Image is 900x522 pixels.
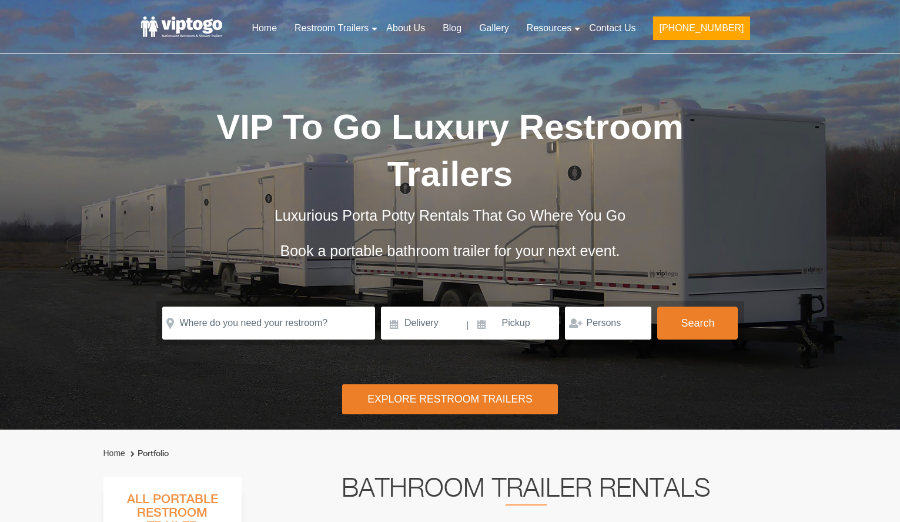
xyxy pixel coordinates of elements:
a: Restroom Trailers [286,15,377,41]
a: Blog [434,15,470,41]
span: | [466,307,469,344]
li: Portfolio [128,447,169,461]
button: [PHONE_NUMBER] [653,16,750,40]
span: Book a portable bathroom trailer for your next event. [280,242,620,259]
a: Gallery [470,15,518,41]
a: Home [243,15,286,41]
button: Search [657,307,738,340]
a: [PHONE_NUMBER] [644,15,758,47]
a: Home [103,448,125,458]
input: Delivery [381,307,465,340]
a: About Us [377,15,434,41]
input: Where do you need your restroom? [162,307,375,340]
span: Luxurious Porta Potty Rentals That Go Where You Go [275,207,625,224]
a: Resources [518,15,580,41]
span: VIP To Go Luxury Restroom Trailers [216,107,684,194]
input: Persons [565,307,651,340]
h2: Bathroom Trailer Rentals [257,477,795,506]
a: Contact Us [580,15,644,41]
div: Explore Restroom Trailers [342,384,558,414]
input: Pickup [470,307,560,340]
